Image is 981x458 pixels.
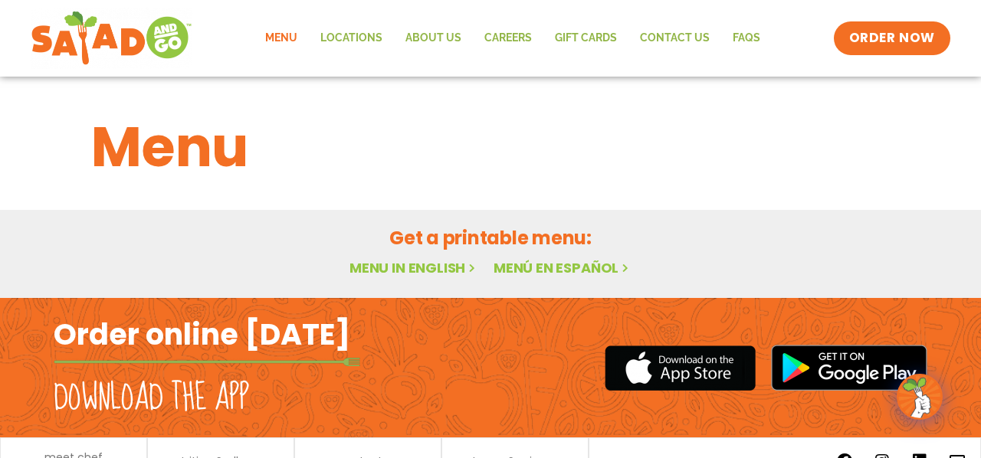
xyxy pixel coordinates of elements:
[349,258,478,277] a: Menu in English
[628,21,721,56] a: Contact Us
[771,345,927,391] img: google_play
[849,29,935,47] span: ORDER NOW
[834,21,950,55] a: ORDER NOW
[91,224,890,251] h2: Get a printable menu:
[54,358,360,366] img: fork
[721,21,772,56] a: FAQs
[254,21,309,56] a: Menu
[54,377,249,420] h2: Download the app
[394,21,473,56] a: About Us
[54,316,350,353] h2: Order online [DATE]
[605,343,756,393] img: appstore
[31,8,192,69] img: new-SAG-logo-768×292
[91,106,890,188] h1: Menu
[309,21,394,56] a: Locations
[494,258,632,277] a: Menú en español
[898,375,941,418] img: wpChatIcon
[254,21,772,56] nav: Menu
[543,21,628,56] a: GIFT CARDS
[473,21,543,56] a: Careers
